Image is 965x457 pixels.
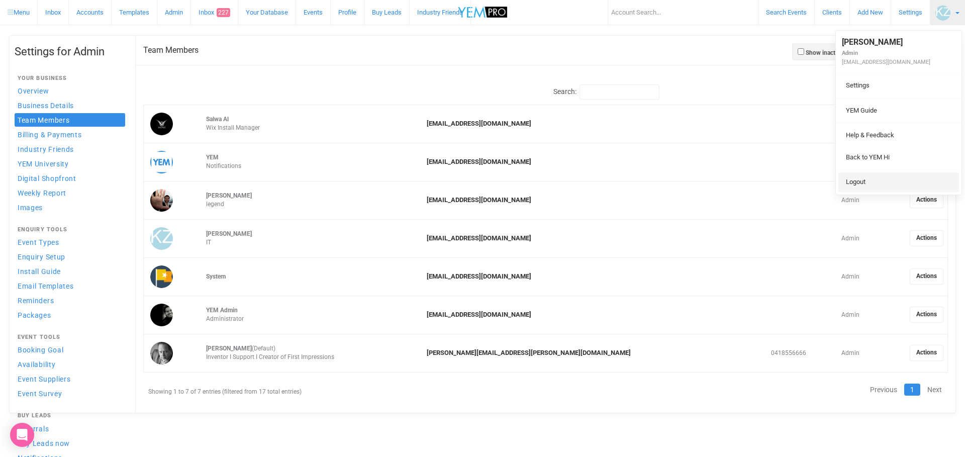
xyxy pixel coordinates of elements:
h4: Buy Leads [18,413,122,419]
span: Email Templates [18,282,74,290]
span: Digital Shopfront [18,174,76,182]
a: YEM Guide [838,101,959,121]
span: Event Suppliers [18,375,71,383]
a: Images [15,201,125,214]
a: [EMAIL_ADDRESS][DOMAIN_NAME] [427,272,531,280]
a: [EMAIL_ADDRESS][DOMAIN_NAME] [427,120,531,127]
small: Admin [842,50,858,56]
a: Overview [15,84,125,98]
span: Search Events [766,9,807,16]
strong: [PERSON_NAME] [206,345,252,352]
span: Notifications [206,162,241,169]
a: Event Survey [15,387,125,400]
a: Logout [838,172,959,192]
span: Overview [18,87,49,95]
a: Actions [910,192,943,208]
span: Event Survey [18,390,62,398]
h4: Enquiry Tools [18,227,122,233]
span: Packages [18,311,51,319]
img: slideshow001.jpg [148,301,175,329]
a: 1 [904,384,920,396]
a: Event Types [15,235,125,249]
a: [EMAIL_ADDRESS][DOMAIN_NAME] [427,234,531,242]
a: [EMAIL_ADDRESS][DOMAIN_NAME] [427,158,531,165]
span: Billing & Payments [18,131,82,139]
img: KZ.jpg [935,6,950,21]
div: Open Intercom Messenger [10,423,34,447]
span: Images [18,204,43,212]
td: Admin [837,181,880,219]
a: Business Details [15,99,125,112]
h2: Team Members [143,46,199,55]
span: Reminders [18,297,54,305]
a: Team Members [15,113,125,127]
span: Event Types [18,238,59,246]
span: Clients [822,9,842,16]
a: [PERSON_NAME][EMAIL_ADDRESS][PERSON_NAME][DOMAIN_NAME] [427,349,631,356]
span: Add New [857,9,883,16]
span: YEM University [18,160,69,168]
a: Actions [910,230,943,246]
h1: Settings for Admin [15,46,125,58]
img: KZ.jpg [148,225,175,252]
h4: Event Tools [18,334,122,340]
span: Team Members [18,116,69,124]
span: Inventor I Support I Creator of First Impressions [206,353,334,360]
img: touch-icon-192x192-44e4672b7ed45c33631cef963f071748.png [148,148,175,176]
span: (Default) [206,345,275,352]
td: Admin [837,219,880,257]
a: YEM University [15,157,125,170]
img: open-uri20190723-4-s5prpl [148,187,175,214]
span: Business Details [18,102,74,110]
strong: Salwa Al [206,116,229,123]
a: Reminders [15,294,125,307]
a: Next [921,384,948,396]
span: Availability [18,360,55,369]
a: Booking Goal [15,343,125,356]
a: Industry Friends [15,142,125,156]
a: Settings [838,76,959,96]
td: Admin [837,334,880,372]
strong: [PERSON_NAME] [206,230,252,237]
a: Previous [864,384,903,396]
strong: YEM Admin [206,307,238,314]
strong: YEM [206,154,219,161]
a: Back to YEM Hi [838,148,959,167]
span: Enquiry Setup [18,253,65,261]
a: Digital Shopfront [15,171,125,185]
a: Referrals [15,422,125,435]
a: Actions [910,307,943,323]
label: Show inactive [806,48,843,57]
a: Actions [910,345,943,361]
a: Availability [15,357,125,371]
strong: System [206,273,226,280]
span: Install Guide [18,267,61,276]
span: Wix Install Manager [206,124,260,131]
a: [EMAIL_ADDRESS][DOMAIN_NAME] [427,196,531,204]
span: Booking Goal [18,346,63,354]
a: Weekly Report [15,186,125,200]
span: [PERSON_NAME] [842,37,903,47]
a: Packages [15,308,125,322]
label: Search: [553,84,948,100]
a: Event Suppliers [15,372,125,386]
input: Search: [580,84,659,100]
span: legend [206,201,224,208]
a: Email Templates [15,279,125,293]
h4: Your Business [18,75,122,81]
div: Showing 1 to 7 of 7 entries (filtered from 17 total entries) [143,383,402,401]
a: Enquiry Setup [15,250,125,263]
td: Admin [837,257,880,296]
td: Admin [837,296,880,334]
a: Billing & Payments [15,128,125,141]
img: profile.png [148,263,175,291]
a: Buy Leads now [15,436,125,450]
span: Administrator [206,315,244,322]
small: [EMAIL_ADDRESS][DOMAIN_NAME] [842,59,930,65]
td: 0418556666 [767,334,837,372]
span: Weekly Report [18,189,66,197]
a: Actions [910,268,943,285]
a: [EMAIL_ADDRESS][DOMAIN_NAME] [427,311,531,318]
span: IT [206,239,211,246]
img: open-uri20200713-4-ihhb7x [148,110,175,138]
